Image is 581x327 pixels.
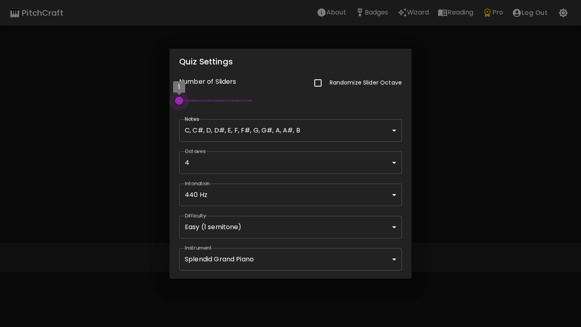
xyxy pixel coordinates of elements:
div: Easy (1 semitone) [179,216,402,238]
label: Instrument [185,244,212,251]
div: 440 Hz [179,184,402,206]
label: Difficulty [185,212,206,219]
span: 1 [178,83,180,91]
h2: Quiz Settings [169,49,412,75]
label: Notes [185,116,199,122]
div: 4 [179,151,402,174]
p: Randomize Slider Octave [330,79,402,87]
label: Octaves [185,148,205,155]
p: Number of Sliders [179,77,309,87]
label: Intonation [185,180,210,187]
div: C, C#, D, D#, E, F, F#, G, G#, A, A#, B [179,119,402,142]
div: Splendid Grand Piano [179,248,402,271]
